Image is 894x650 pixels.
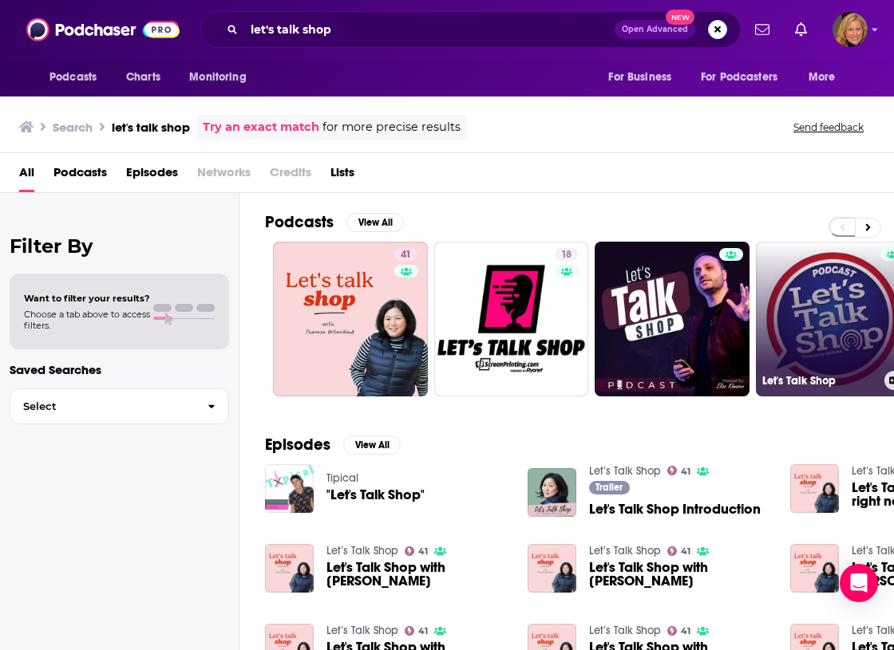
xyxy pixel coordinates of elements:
[595,483,623,492] span: Trailer
[394,248,417,261] a: 41
[203,118,319,136] a: Try an exact match
[809,66,836,89] span: More
[401,247,411,263] span: 41
[690,62,801,93] button: open menu
[833,12,868,47] img: User Profile
[126,66,160,89] span: Charts
[681,628,690,635] span: 41
[326,561,508,588] span: Let's Talk Shop with [PERSON_NAME]
[346,213,404,232] button: View All
[343,435,401,455] button: View All
[701,66,777,89] span: For Podcasters
[265,212,404,232] a: PodcastsView All
[24,293,150,304] span: Want to filter your results?
[178,62,267,93] button: open menu
[615,20,695,39] button: Open AdvancedNew
[528,468,576,517] img: Let's Talk Shop Introduction
[790,464,839,513] img: Let's Talk Shop - Wholesale right now
[667,466,691,475] a: 41
[840,564,878,602] div: Open Intercom Messenger
[126,160,178,192] a: Episodes
[189,66,246,89] span: Monitoring
[326,561,508,588] a: Let's Talk Shop with Josephine Brooks
[667,626,691,636] a: 41
[789,16,813,43] a: Show notifications dropdown
[326,624,398,637] a: Let’s Talk Shop
[589,544,661,557] a: Let’s Talk Shop
[26,14,180,45] img: Podchaser - Follow, Share and Rate Podcasts
[10,388,229,424] button: Select
[270,160,311,192] span: Credits
[418,548,428,555] span: 41
[53,120,93,135] h3: Search
[265,435,401,455] a: EpisodesView All
[265,212,334,232] h2: Podcasts
[749,16,776,43] a: Show notifications dropdown
[116,62,170,93] a: Charts
[322,118,461,136] span: for more precise results
[405,626,429,636] a: 41
[326,488,425,502] a: "Let's Talk Shop"
[555,248,578,261] a: 18
[265,464,314,513] img: "Let's Talk Shop"
[434,242,589,396] a: 18
[19,160,34,192] a: All
[273,242,428,396] a: 41
[197,160,251,192] span: Networks
[790,544,839,593] img: Let's Talk Shop with Haley Solar
[24,309,150,331] span: Choose a tab above to access filters.
[589,624,661,637] a: Let’s Talk Shop
[789,120,868,134] button: Send feedback
[265,435,330,455] h2: Episodes
[666,10,694,25] span: New
[112,120,190,135] h3: let's talk shop
[53,160,107,192] a: Podcasts
[797,62,856,93] button: open menu
[330,160,354,192] a: Lists
[833,12,868,47] span: Logged in as LauraHVM
[418,628,428,635] span: 41
[10,362,229,377] p: Saved Searches
[589,502,761,516] a: Let's Talk Shop Introduction
[589,561,771,588] a: Let's Talk Shop with Abigail Warner
[200,11,741,48] div: Search podcasts, credits, & more...
[528,544,576,593] img: Let's Talk Shop with Abigail Warner
[49,66,97,89] span: Podcasts
[38,62,117,93] button: open menu
[326,544,398,557] a: Let’s Talk Shop
[681,548,690,555] span: 41
[10,234,229,258] h2: Filter By
[561,247,572,263] span: 18
[589,464,661,478] a: Let’s Talk Shop
[244,17,615,42] input: Search podcasts, credits, & more...
[762,374,878,388] h3: Let's Talk Shop
[681,468,690,475] span: 41
[597,62,691,93] button: open menu
[265,544,314,593] img: Let's Talk Shop with Josephine Brooks
[326,471,358,485] a: Tipical
[622,26,688,33] span: Open Advanced
[833,12,868,47] button: Show profile menu
[10,401,195,412] span: Select
[608,66,671,89] span: For Business
[405,546,429,556] a: 41
[667,546,691,556] a: 41
[589,561,771,588] span: Let's Talk Shop with [PERSON_NAME]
